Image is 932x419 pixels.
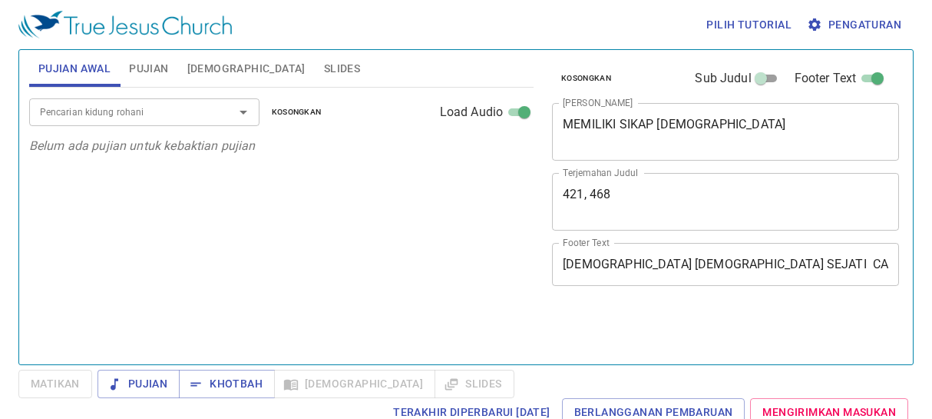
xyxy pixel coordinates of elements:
span: Kosongkan [272,105,322,119]
button: Pengaturan [804,11,907,39]
textarea: MEMILIKI SIKAP [DEMOGRAPHIC_DATA] [563,117,888,146]
span: Load Audio [440,103,504,121]
button: Open [233,101,254,123]
button: Pujian [97,370,180,398]
span: Pengaturan [810,15,901,35]
span: Pujian [129,59,168,78]
img: True Jesus Church [18,11,232,38]
span: Pujian Awal [38,59,111,78]
i: Belum ada pujian untuk kebaktian pujian [29,138,256,153]
span: Kosongkan [561,71,611,85]
span: Pilih tutorial [706,15,792,35]
span: Slides [324,59,360,78]
span: [DEMOGRAPHIC_DATA] [187,59,306,78]
span: Khotbah [191,374,263,394]
span: Sub Judul [695,69,751,88]
span: Footer Text [795,69,857,88]
button: Pilih tutorial [700,11,798,39]
button: Khotbah [179,370,275,398]
button: Kosongkan [263,103,331,121]
button: Kosongkan [552,69,620,88]
span: Pujian [110,374,167,394]
textarea: 421, 468 [563,187,888,216]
